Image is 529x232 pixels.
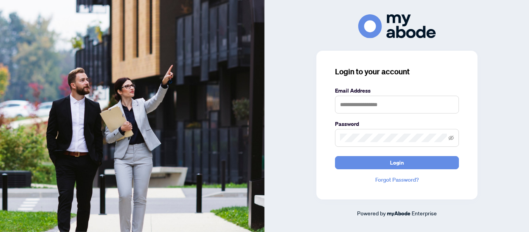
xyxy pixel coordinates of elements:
button: Login [335,156,459,169]
span: Enterprise [412,210,437,217]
label: Password [335,120,459,128]
label: Email Address [335,86,459,95]
span: Login [390,156,404,169]
h3: Login to your account [335,66,459,77]
span: eye-invisible [448,135,454,141]
span: Powered by [357,210,386,217]
img: ma-logo [358,14,436,38]
a: myAbode [387,209,410,218]
a: Forgot Password? [335,175,459,184]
